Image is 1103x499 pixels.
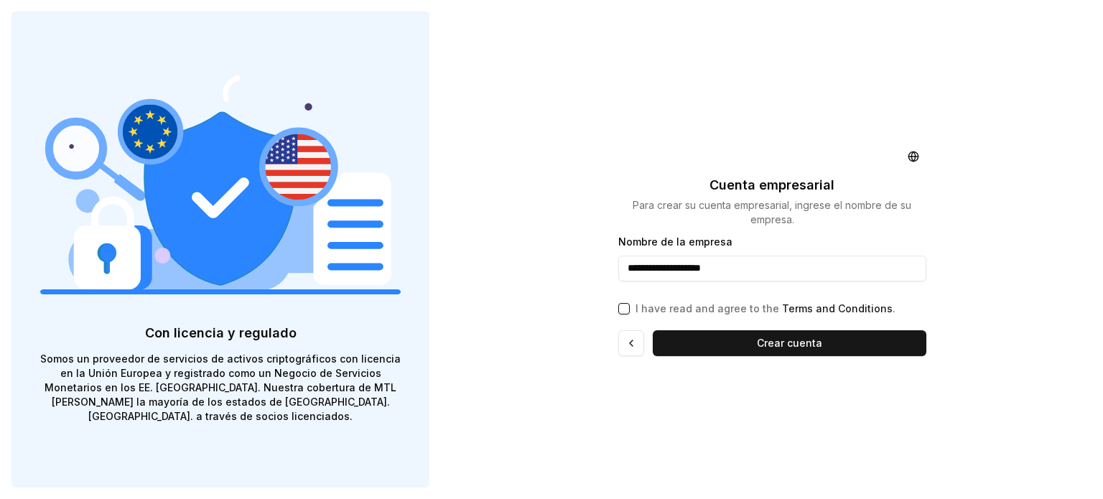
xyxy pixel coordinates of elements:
[636,302,895,316] p: I have read and agree to the .
[618,198,926,227] p: Para crear su cuenta empresarial, ingrese el nombre de su empresa.
[40,352,401,424] p: Somos un proveedor de servicios de activos criptográficos con licencia en la Unión Europea y regi...
[618,235,732,248] label: Nombre de la empresa
[653,330,926,356] button: Crear cuenta
[40,323,401,343] p: Con licencia y regulado
[709,175,834,195] p: Cuenta empresarial
[782,302,893,314] a: Terms and Conditions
